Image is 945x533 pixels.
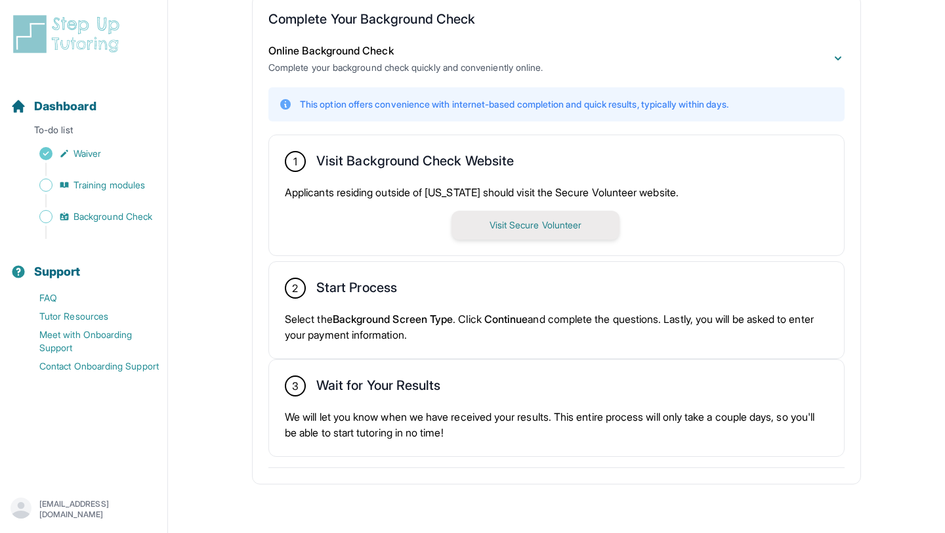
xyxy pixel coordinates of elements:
[268,43,845,74] button: Online Background CheckComplete your background check quickly and conveniently online.
[10,176,167,194] a: Training modules
[451,211,619,240] button: Visit Secure Volunteer
[451,218,619,231] a: Visit Secure Volunteer
[73,147,101,160] span: Waiver
[292,280,298,296] span: 2
[10,144,167,163] a: Waiver
[293,154,297,169] span: 1
[285,311,828,343] p: Select the . Click and complete the questions. Lastly, you will be asked to enter your payment in...
[10,357,167,375] a: Contact Onboarding Support
[5,242,162,286] button: Support
[316,153,514,174] h2: Visit Background Check Website
[10,326,167,357] a: Meet with Onboarding Support
[333,312,453,326] span: Background Screen Type
[10,498,157,521] button: [EMAIL_ADDRESS][DOMAIN_NAME]
[73,179,145,192] span: Training modules
[285,409,828,440] p: We will let you know when we have received your results. This entire process will only take a cou...
[39,499,157,520] p: [EMAIL_ADDRESS][DOMAIN_NAME]
[10,13,127,55] img: logo
[73,210,152,223] span: Background Check
[5,76,162,121] button: Dashboard
[268,61,543,74] p: Complete your background check quickly and conveniently online.
[300,98,728,111] p: This option offers convenience with internet-based completion and quick results, typically within...
[268,44,394,57] span: Online Background Check
[10,207,167,226] a: Background Check
[292,378,299,394] span: 3
[268,11,845,32] h2: Complete Your Background Check
[484,312,528,326] span: Continue
[285,184,828,200] p: Applicants residing outside of [US_STATE] should visit the Secure Volunteer website.
[10,307,167,326] a: Tutor Resources
[34,263,81,281] span: Support
[316,377,440,398] h2: Wait for Your Results
[10,289,167,307] a: FAQ
[5,123,162,142] p: To-do list
[316,280,397,301] h2: Start Process
[34,97,96,116] span: Dashboard
[10,97,96,116] a: Dashboard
